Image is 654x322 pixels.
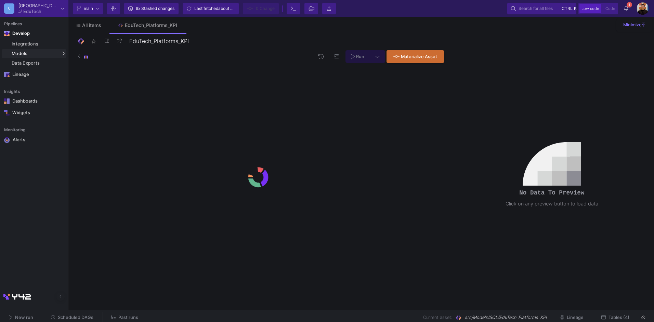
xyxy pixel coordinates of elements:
[125,23,177,28] div: EduTech_Platforms_KPI
[2,107,66,118] a: Navigation iconWidgets
[581,6,599,11] span: Low code
[2,69,66,80] a: Navigation iconLineage
[23,9,41,14] div: EduTech
[18,3,58,8] div: [GEOGRAPHIC_DATA]
[12,31,23,36] div: Develop
[12,41,65,47] div: Integrations
[579,4,601,13] button: Low code
[465,314,547,321] span: src/Models/SQL/EduTech_Platforms_KPI
[246,165,270,189] img: logo.gif
[2,28,66,39] mat-expansion-panel-header: Navigation iconDevelop
[118,315,138,320] span: Past runs
[560,4,573,13] button: ctrlk
[12,51,28,56] span: Models
[12,110,57,116] div: Widgets
[77,37,85,45] img: Logo
[12,72,57,77] div: Lineage
[401,54,437,59] span: Materialize Asset
[73,50,97,63] button: SQL-Model type child icon
[627,2,632,8] span: 1
[567,315,584,320] span: Lineage
[519,3,553,14] span: Search for all files
[356,54,364,59] span: Run
[423,314,452,321] span: Current asset:
[194,3,235,14] div: Last fetched
[2,134,66,146] a: Navigation iconAlerts
[12,98,57,104] div: Dashboards
[455,314,462,321] img: SQL Model
[2,59,66,68] a: Data Exports
[13,137,57,143] div: Alerts
[603,4,617,13] button: Code
[609,315,629,320] span: Tables (4)
[183,3,239,14] button: Last fetchedabout 1 hour ago
[118,23,123,28] img: Tab icon
[84,3,93,14] span: main
[387,50,444,63] button: Materialize Asset
[506,200,598,207] div: Click on any preview button to load data
[574,4,577,13] span: k
[82,23,101,28] span: All items
[345,50,370,63] button: Run
[2,40,66,49] a: Integrations
[605,6,615,11] span: Code
[4,72,10,77] img: Navigation icon
[620,3,632,14] button: 1
[4,110,10,116] img: Navigation icon
[507,3,576,14] button: Search for all filesctrlk
[136,3,174,14] div: 9x Stashed changes
[83,54,89,59] img: SQL-Model type child icon
[58,315,93,320] span: Scheduled DAGs
[124,3,179,14] button: 9x Stashed changes
[2,96,66,107] a: Navigation iconDashboards
[562,4,573,13] span: ctrl
[4,98,10,104] img: Navigation icon
[519,188,584,197] pre: No Data To Preview
[4,137,10,143] img: Navigation icon
[15,315,33,320] span: New run
[73,3,103,14] button: main
[523,142,581,186] img: no-data.svg
[90,37,98,45] mat-icon: star_border
[218,6,250,11] span: about 1 hour ago
[637,2,649,15] img: bg52tvgs8dxfpOhHYAd0g09LCcAxm85PnUXHwHyc.png
[4,3,14,14] div: C
[4,31,10,36] img: Navigation icon
[12,61,65,66] div: Data Exports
